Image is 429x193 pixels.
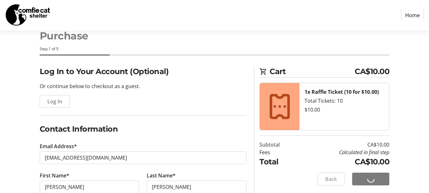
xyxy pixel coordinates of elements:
[40,82,247,90] p: Or continue below to checkout as a guest.
[147,172,176,179] label: Last Name*
[305,106,384,114] div: $10.00
[40,172,69,179] label: First Name*
[47,98,62,105] span: Log In
[297,141,389,148] td: CA$10.00
[40,142,77,150] label: Email Address*
[40,66,247,77] h2: Log In to Your Account (Optional)
[40,95,70,108] button: Log In
[40,46,390,52] div: Step 1 of 5
[297,148,389,156] td: Calculated in final step
[305,88,379,95] strong: 1x Raffle Ticket (10 for $10.00)
[270,66,355,77] span: Cart
[297,156,389,168] td: CA$10.00
[355,66,389,77] span: CA$10.00
[259,141,297,148] td: Subtotal
[40,28,390,44] h1: Purchase
[401,9,424,21] a: Home
[40,123,247,135] h2: Contact Information
[259,148,297,156] td: Fees
[259,156,297,168] td: Total
[5,3,50,28] img: The Comfie Cat Shelter's Logo
[305,97,384,105] div: Total Tickets: 10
